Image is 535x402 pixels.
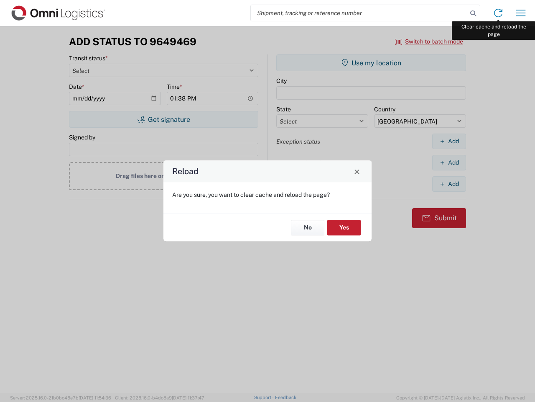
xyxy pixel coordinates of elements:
button: Close [351,165,363,177]
h4: Reload [172,165,199,178]
button: No [291,220,324,235]
input: Shipment, tracking or reference number [251,5,467,21]
button: Yes [327,220,361,235]
p: Are you sure, you want to clear cache and reload the page? [172,191,363,198]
